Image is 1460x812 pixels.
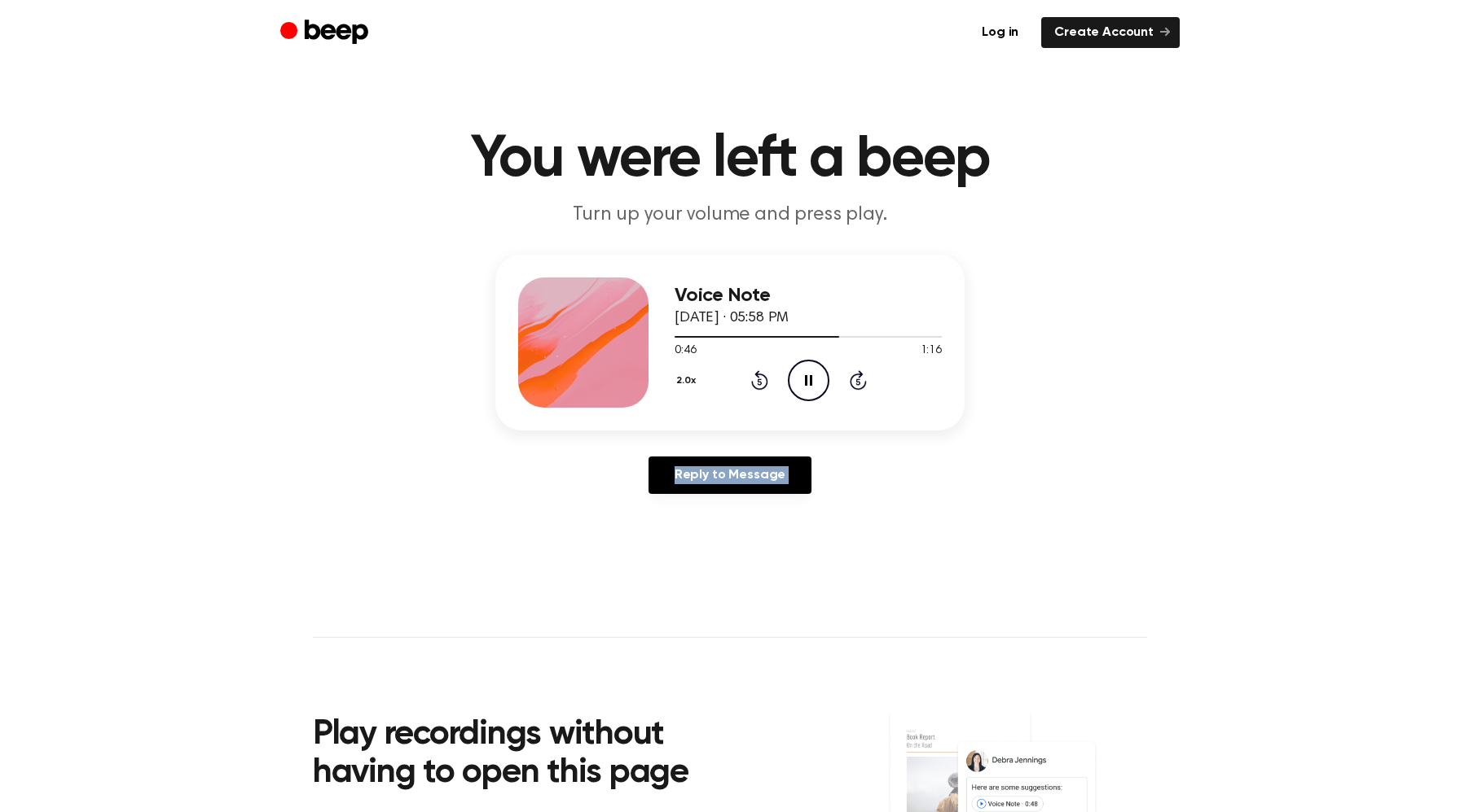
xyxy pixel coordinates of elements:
[921,343,942,360] span: 1:16
[675,311,789,325] span: [DATE] · 05:58 PM
[1041,17,1180,48] a: Create Account
[313,130,1147,189] h1: You were left a beep
[675,285,942,307] h3: Voice Note
[649,456,811,494] a: Reply to Message
[417,202,1043,229] p: Turn up your volume and press play.
[675,343,696,360] span: 0:46
[969,17,1031,48] a: Log in
[280,17,372,49] a: Beep
[675,367,702,395] button: 2.0x
[313,716,752,793] h2: Play recordings without having to open this page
